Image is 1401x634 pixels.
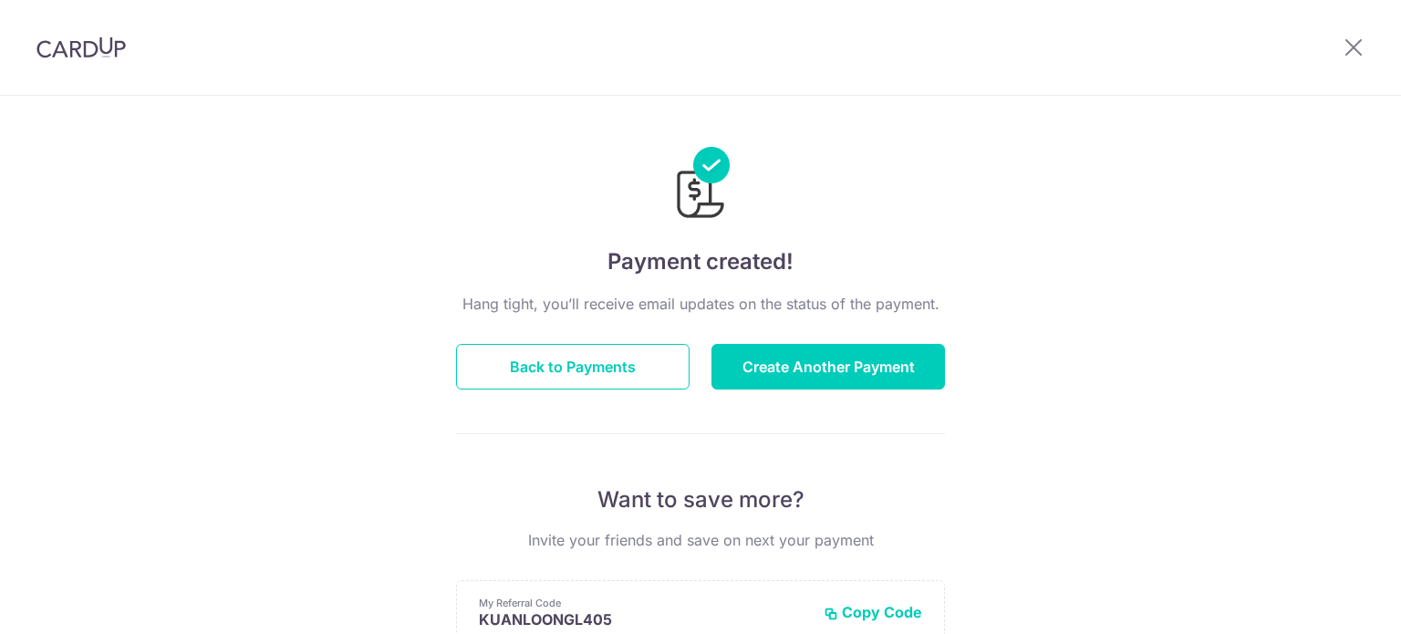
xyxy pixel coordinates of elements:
[456,344,690,390] button: Back to Payments
[456,529,945,551] p: Invite your friends and save on next your payment
[671,147,730,223] img: Payments
[456,293,945,315] p: Hang tight, you’ll receive email updates on the status of the payment.
[824,603,922,621] button: Copy Code
[479,610,809,629] p: KUANLOONGL405
[36,36,126,58] img: CardUp
[456,485,945,514] p: Want to save more?
[456,245,945,278] h4: Payment created!
[1284,579,1383,625] iframe: Opens a widget where you can find more information
[479,596,809,610] p: My Referral Code
[711,344,945,390] button: Create Another Payment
